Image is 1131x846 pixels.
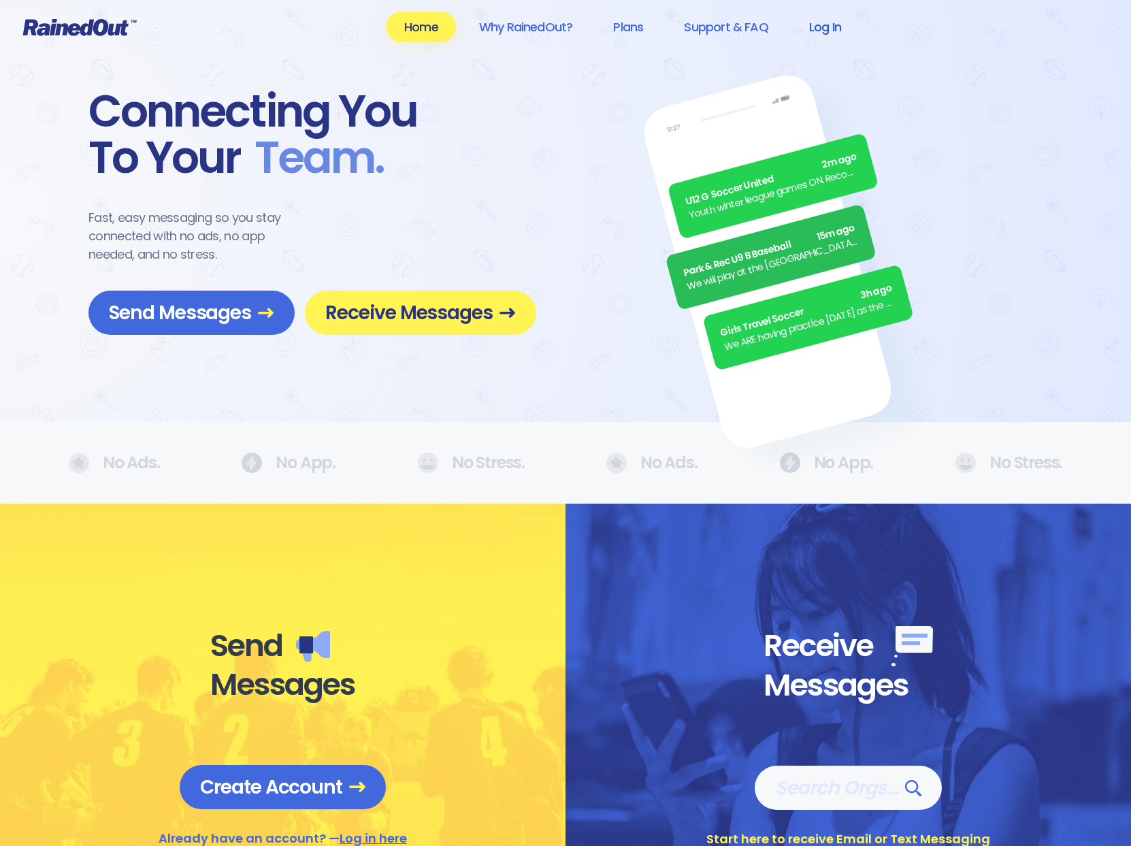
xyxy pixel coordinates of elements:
a: Support & FAQ [666,12,785,42]
div: No Stress. [955,453,1062,473]
div: No Stress. [417,453,525,473]
img: Send messages [296,631,330,662]
div: Send [210,627,356,665]
img: Receive messages [891,626,933,666]
div: Park & Rec U9 B Baseball [682,221,857,280]
a: Receive Messages [305,291,536,335]
span: Search Orgs… [775,776,921,800]
img: No Ads. [955,453,976,473]
a: Home [387,12,456,42]
div: Fast, easy messaging so you stay connected with no ads, no app needed, and no stress. [88,208,306,263]
img: No Ads. [606,453,627,474]
div: Youth winter league games ON. Recommend running shoes/sneakers for players as option for footwear. [688,163,863,223]
span: 15m ago [816,221,857,244]
div: Messages [210,666,356,704]
a: Send Messages [88,291,295,335]
div: No App. [241,453,335,473]
a: Create Account [180,765,386,809]
div: Connecting You To Your [88,88,536,181]
div: We will play at the [GEOGRAPHIC_DATA]. Wear white, be at the field by 5pm. [686,234,861,294]
img: No Ads. [241,453,262,473]
span: Team . [241,135,384,181]
a: Why RainedOut? [461,12,591,42]
div: Messages [764,666,934,704]
div: No App. [779,453,874,473]
span: Create Account [200,775,365,799]
span: Send Messages [109,301,274,325]
a: Plans [595,12,661,42]
img: No Ads. [779,453,800,473]
div: Girls Travel Soccer [719,281,894,341]
div: U12 G Soccer United [684,150,859,210]
img: No Ads. [69,453,89,474]
img: No Ads. [417,453,438,473]
a: Search Orgs… [755,766,941,810]
span: Receive Messages [325,301,516,325]
div: Receive [764,626,934,666]
span: 2m ago [821,150,859,173]
a: Log In [791,12,859,42]
div: We ARE having practice [DATE] as the sun is finally out. [723,295,898,355]
div: No Ads. [69,453,160,474]
span: 3h ago [859,281,894,304]
div: No Ads. [606,453,698,474]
